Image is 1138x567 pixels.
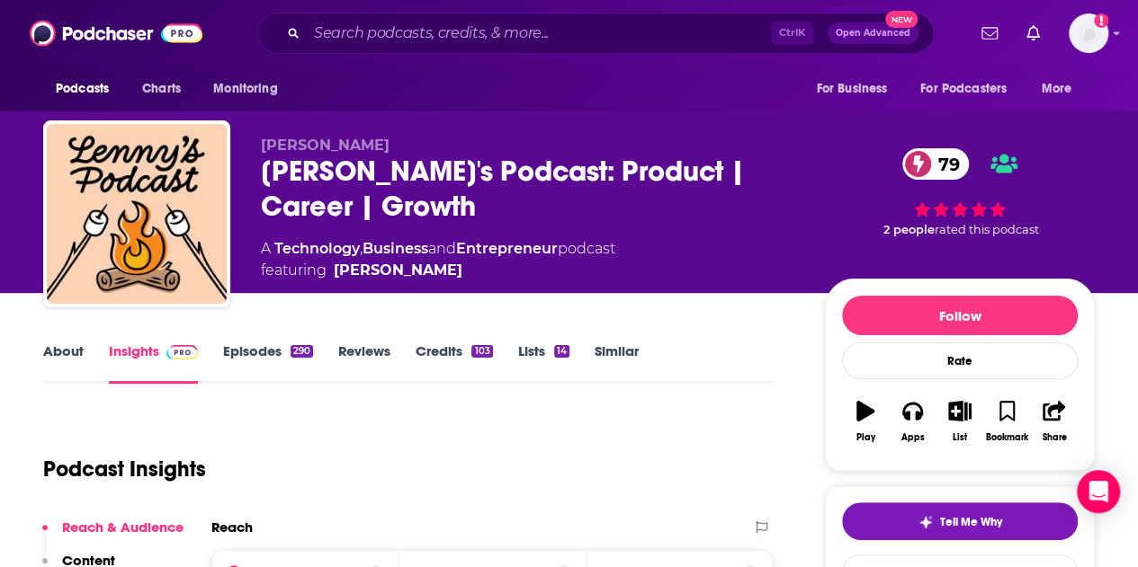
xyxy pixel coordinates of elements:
p: Reach & Audience [62,518,184,536]
a: 79 [902,148,969,180]
span: and [428,240,456,257]
span: Charts [142,76,181,102]
a: InsightsPodchaser Pro [109,342,198,384]
span: 2 people [883,223,935,236]
span: Ctrl K [771,22,813,45]
a: Business [363,240,428,257]
div: Play [856,432,875,443]
input: Search podcasts, credits, & more... [307,19,771,48]
button: Play [842,389,889,454]
a: Charts [130,72,192,106]
a: Lenny Rachitsky [334,260,462,281]
img: User Profile [1069,13,1108,53]
button: Apps [889,389,936,454]
span: For Business [816,76,887,102]
a: Show notifications dropdown [974,18,1005,49]
span: Monitoring [213,76,277,102]
a: Similar [595,342,639,384]
h2: Reach [211,518,253,536]
a: Episodes290 [223,342,313,384]
span: , [360,240,363,257]
div: Bookmark [986,432,1028,443]
a: Entrepreneur [456,240,558,257]
span: Podcasts [56,76,109,102]
span: rated this podcast [935,223,1039,236]
h1: Podcast Insights [43,456,206,483]
svg: Add a profile image [1094,13,1108,28]
button: open menu [803,72,910,106]
div: A podcast [261,238,615,281]
div: Open Intercom Messenger [1077,470,1120,513]
button: tell me why sparkleTell Me Why [842,502,1078,540]
button: open menu [43,72,132,106]
div: 290 [291,345,313,358]
span: 79 [920,148,969,180]
div: 79 2 peoplerated this podcast [825,137,1095,249]
img: Lenny's Podcast: Product | Career | Growth [47,124,227,304]
button: Open AdvancedNew [828,22,918,44]
button: Share [1031,389,1078,454]
a: About [43,342,84,384]
a: Reviews [338,342,390,384]
div: Share [1042,432,1066,443]
a: Credits103 [416,342,492,384]
div: Rate [842,342,1078,379]
div: Search podcasts, credits, & more... [257,13,934,54]
a: Technology [274,240,360,257]
a: Show notifications dropdown [1019,18,1047,49]
button: open menu [201,72,300,106]
img: Podchaser Pro [166,345,198,359]
span: Tell Me Why [940,515,1002,529]
button: Bookmark [983,389,1030,454]
button: Reach & Audience [42,518,184,552]
span: featuring [261,260,615,281]
div: List [953,432,967,443]
div: Apps [901,432,925,443]
a: Lists14 [518,342,569,384]
span: For Podcasters [920,76,1007,102]
img: Podchaser - Follow, Share and Rate Podcasts [30,16,202,50]
button: open menu [1029,72,1095,106]
img: tell me why sparkle [918,515,933,529]
span: Open Advanced [836,29,910,38]
div: 103 [471,345,492,358]
button: List [936,389,983,454]
span: More [1042,76,1072,102]
span: New [885,11,918,28]
button: Follow [842,296,1078,335]
span: [PERSON_NAME] [261,137,390,154]
button: open menu [909,72,1033,106]
div: 14 [554,345,569,358]
button: Show profile menu [1069,13,1108,53]
span: Logged in as abbie.hatfield [1069,13,1108,53]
